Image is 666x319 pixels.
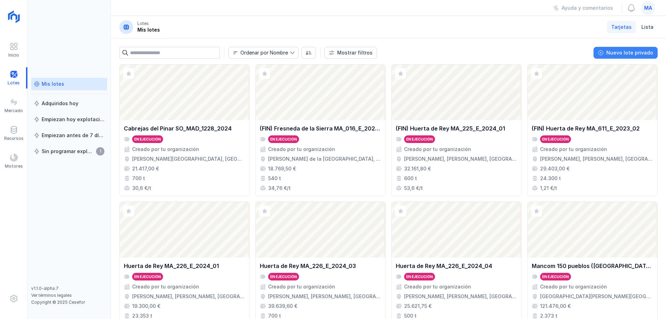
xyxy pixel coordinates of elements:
[4,136,24,141] div: Recursos
[119,64,250,196] a: Cabrejas del Pinar SO_MAD_1228_2024En ejecuciónCreado por tu organización[PERSON_NAME][GEOGRAPHIC...
[542,274,569,279] div: En ejecución
[540,146,607,153] div: Creado por tu organización
[404,293,517,300] div: [PERSON_NAME], [PERSON_NAME], [GEOGRAPHIC_DATA], [GEOGRAPHIC_DATA]
[540,293,653,300] div: [GEOGRAPHIC_DATA][PERSON_NAME][GEOGRAPHIC_DATA], [GEOGRAPHIC_DATA], [GEOGRAPHIC_DATA]
[540,165,570,172] div: 29.403,00 €
[540,175,561,182] div: 24.300 t
[540,156,653,162] div: [PERSON_NAME], [PERSON_NAME], [GEOGRAPHIC_DATA], [GEOGRAPHIC_DATA]
[132,165,159,172] div: 21.417,00 €
[268,185,291,192] div: 34,76 €/t
[540,185,557,192] div: 1,21 €/t
[404,156,517,162] div: [PERSON_NAME], [PERSON_NAME], [GEOGRAPHIC_DATA], [GEOGRAPHIC_DATA]
[404,185,423,192] div: 53,6 €/t
[268,303,297,310] div: 39.639,60 €
[31,129,107,142] a: Empiezan antes de 7 días
[542,137,569,142] div: En ejecución
[594,47,658,59] button: Nuevo lote privado
[641,24,654,31] span: Lista
[42,81,64,87] div: Mis lotes
[637,21,658,33] a: Lista
[132,283,199,290] div: Creado por tu organización
[132,175,145,182] div: 700 t
[31,78,107,90] a: Mis lotes
[404,175,417,182] div: 600 t
[404,303,432,310] div: 25.621,75 €
[132,185,151,192] div: 30,6 €/t
[8,52,19,58] div: Inicio
[134,137,161,142] div: En ejecución
[137,21,149,26] div: Lotes
[268,175,281,182] div: 540 t
[31,145,107,158] a: Sin programar explotación1
[31,97,107,110] a: Adquiridos hoy
[268,156,381,162] div: [PERSON_NAME] de la [GEOGRAPHIC_DATA], [GEOGRAPHIC_DATA], [GEOGRAPHIC_DATA], [GEOGRAPHIC_DATA]
[270,274,297,279] div: En ejecución
[396,262,492,270] div: Huerta de Rey MA_226_E_2024_04
[527,64,658,196] a: (FIN) Huerta de Rey MA_611_E_2023_02En ejecuciónCreado por tu organización[PERSON_NAME], [PERSON_...
[396,124,505,133] div: (FIN) Huerta de Rey MA_225_E_2024_01
[540,283,607,290] div: Creado por tu organización
[5,108,23,114] div: Mercado
[644,5,652,11] span: ma
[42,116,104,123] div: Empiezan hoy explotación
[549,2,617,14] button: Ayuda y comentarios
[132,303,160,310] div: 19.300,00 €
[540,303,571,310] div: 121.476,00 €
[404,283,471,290] div: Creado por tu organización
[132,146,199,153] div: Creado por tu organización
[31,300,107,305] div: Copyright © 2025 Cesefor
[260,124,381,133] div: (FIN) Fresneda de la Sierra MA_016_E_2024_01
[268,293,381,300] div: [PERSON_NAME], [PERSON_NAME], [GEOGRAPHIC_DATA], [GEOGRAPHIC_DATA]
[532,124,640,133] div: (FIN) Huerta de Rey MA_611_E_2023_02
[96,147,104,156] span: 1
[268,283,335,290] div: Creado por tu organización
[255,64,386,196] a: (FIN) Fresneda de la Sierra MA_016_E_2024_01En ejecuciónCreado por tu organización[PERSON_NAME] d...
[42,148,94,155] div: Sin programar explotación
[124,262,219,270] div: Huerta de Rey MA_226_E_2024_01
[268,165,296,172] div: 18.769,50 €
[42,100,78,107] div: Adquiridos hoy
[5,163,23,169] div: Motores
[229,47,290,58] span: Nombre
[406,137,433,142] div: En ejecución
[391,64,522,196] a: (FIN) Huerta de Rey MA_225_E_2024_01En ejecuciónCreado por tu organización[PERSON_NAME], [PERSON_...
[31,113,107,126] a: Empiezan hoy explotación
[606,49,653,56] div: Nuevo lote privado
[607,21,636,33] a: Tarjetas
[337,49,373,56] div: Mostrar filtros
[268,146,335,153] div: Creado por tu organización
[324,47,377,59] button: Mostrar filtros
[532,262,653,270] div: Mancom 150 pueblos ([GEOGRAPHIC_DATA]) SO_MAD_1186_2024
[404,165,431,172] div: 32.161,80 €
[134,274,161,279] div: En ejecución
[31,286,107,291] div: v1.1.0-alpha.7
[132,156,245,162] div: [PERSON_NAME][GEOGRAPHIC_DATA], [GEOGRAPHIC_DATA], [GEOGRAPHIC_DATA]
[137,26,160,33] div: Mis lotes
[406,274,433,279] div: En ejecución
[132,293,245,300] div: [PERSON_NAME], [PERSON_NAME], [GEOGRAPHIC_DATA], [GEOGRAPHIC_DATA]
[270,137,297,142] div: En ejecución
[42,132,104,139] div: Empiezan antes de 7 días
[124,124,232,133] div: Cabrejas del Pinar SO_MAD_1228_2024
[240,50,288,55] div: Ordenar por Nombre
[611,24,632,31] span: Tarjetas
[5,8,23,25] img: logoRight.svg
[404,146,471,153] div: Creado por tu organización
[31,293,72,298] a: Ver términos legales
[260,262,356,270] div: Huerta de Rey MA_226_E_2024_03
[562,5,613,11] div: Ayuda y comentarios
